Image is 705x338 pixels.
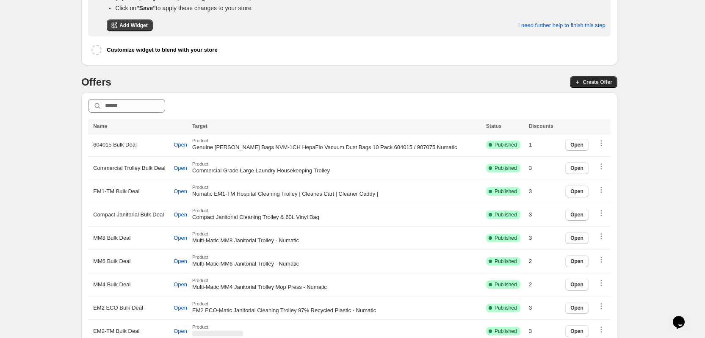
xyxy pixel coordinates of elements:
button: Create Offer [570,76,617,88]
span: Open [570,281,583,288]
span: Published [495,188,517,195]
span: EM1-TM Bulk Deal [93,187,139,196]
button: Open [169,231,192,245]
span: Published [495,211,517,218]
button: Open [565,186,589,197]
span: Open [570,235,583,241]
td: 3 [526,296,558,320]
button: Open [565,162,589,174]
span: Open [570,188,583,195]
span: Open [570,141,583,148]
span: Multi-Matic MM8 Janitorial Trolley - Numatic [192,237,299,244]
span: Multi-Matic MM4 Janitorial Trolley Mop Press - Numatic [192,284,327,290]
span: MM8 Bulk Deal [93,234,130,242]
span: Product [192,278,481,283]
h6: Customize widget to blend with your store [107,46,217,54]
span: Open [174,188,187,195]
button: Open [169,184,192,199]
button: Open [565,325,589,337]
td: 3 [526,180,558,203]
span: Product [192,255,481,260]
span: 604015 Bulk Deal [93,141,137,149]
span: Open [570,305,583,311]
span: Open [174,281,187,288]
td: 3 [526,157,558,180]
span: Compact Janitorial Cleaning Trolley & 60L Vinyl Bag [192,214,319,220]
span: Published [495,141,517,148]
button: Customize widget to blend with your store [107,42,607,58]
td: 3 [526,203,558,227]
th: Name [88,119,190,133]
span: Open [570,165,583,172]
span: Add Widget [119,22,148,29]
span: Product [192,231,481,236]
span: Open [570,211,583,218]
span: EM2 ECO-Matic Janitorial Cleaning Trolley 97% Recycled Plastic - Numatic [192,307,376,313]
strong: "Save" [136,5,156,11]
th: Target [190,119,484,133]
span: Open [174,235,187,241]
span: Open [174,211,187,218]
span: Compact Janitorial Bulk Deal [93,211,164,219]
th: Status [484,119,526,133]
span: Product [192,138,481,143]
span: Published [495,258,517,265]
td: 3 [526,227,558,250]
span: Product [192,161,481,166]
span: Open [174,328,187,335]
td: 2 [526,250,558,273]
button: Open [169,254,192,269]
span: MM6 Bulk Deal [93,257,130,266]
button: I need further help to finish this step [513,17,611,34]
span: Create Offer [583,79,612,86]
h4: Offers [81,75,111,89]
span: Open [174,258,187,265]
button: Open [169,208,192,222]
span: Product [192,185,481,190]
span: Published [495,305,517,311]
span: Genuine [PERSON_NAME] Bags NVM-1CH HepaFlo Vacuum Dust Bags 10 Pack 604015 / 907075 Numatic [192,144,457,150]
button: Open [565,139,589,151]
span: Product [192,301,481,306]
button: Open [169,138,192,152]
span: MM4 Bulk Deal [93,280,130,289]
button: Open [565,255,589,267]
a: Add Widget [107,19,153,31]
span: Open [174,165,187,172]
button: Open [169,277,192,292]
span: Click on to apply these changes to your store [115,5,251,11]
span: EM2-TM Bulk Deal [93,327,139,335]
iframe: chat widget [669,304,697,330]
span: Open [174,141,187,148]
span: Open [174,305,187,311]
span: Product [192,208,481,213]
td: 1 [526,133,558,157]
th: Discounts [526,119,558,133]
button: Open [565,302,589,314]
span: EM2 ECO Bulk Deal [93,304,143,312]
span: Commercial Grade Large Laundry Housekeeping Trolley [192,167,330,174]
span: Product [192,324,481,330]
span: Open [570,328,583,335]
span: Open [570,258,583,265]
button: Open [169,161,192,175]
button: Open [565,209,589,221]
td: 2 [526,273,558,296]
span: Published [495,235,517,241]
span: Multi-Matic MM6 Janitorial Trolley - Numatic [192,260,299,267]
button: Open [169,301,192,315]
span: Published [495,281,517,288]
span: Commercial Trolley Bulk Deal [93,164,166,172]
span: ‌ [192,331,243,336]
span: I need further help to finish this step [518,22,605,29]
button: Open [565,279,589,291]
span: Published [495,165,517,172]
span: Published [495,328,517,335]
button: Open [565,232,589,244]
span: Numatic EM1-TM Hospital Cleaning Trolley | Cleanes Cart | Cleaner Caddy | [192,191,378,197]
